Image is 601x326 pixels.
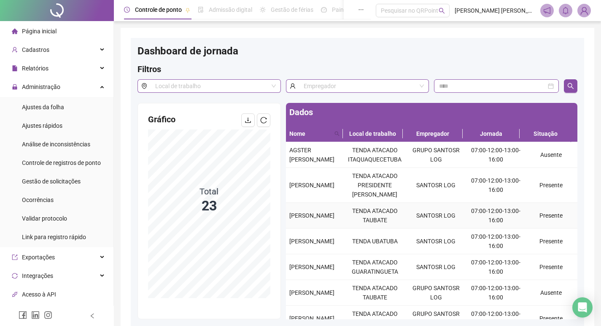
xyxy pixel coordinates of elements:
[22,178,81,185] span: Gestão de solicitações
[289,129,331,138] span: Nome
[22,159,101,166] span: Controle de registros de ponto
[344,229,405,254] td: TENDA UBATUBA
[209,6,252,13] span: Admissão digital
[12,291,18,297] span: api
[439,8,445,14] span: search
[289,289,334,296] span: [PERSON_NAME]
[148,114,175,124] span: Gráfico
[358,7,364,13] span: ellipsis
[137,45,238,57] span: Dashboard de jornada
[466,168,525,203] td: 07:00-12:00-13:00-16:00
[332,6,365,13] span: Painel do DP
[22,291,56,298] span: Acesso à API
[12,47,18,53] span: user-add
[137,79,151,93] span: environment
[405,203,466,229] td: SANTOSR LOG
[466,280,525,306] td: 07:00-12:00-13:00-16:00
[525,203,577,229] td: Presente
[22,46,49,53] span: Cadastros
[405,280,466,306] td: GRUPO SANTOSR LOG
[525,254,577,280] td: Presente
[567,83,574,89] span: search
[260,7,266,13] span: sun
[334,131,340,136] span: search
[260,117,267,124] span: reload
[405,168,466,203] td: SANTOSR LOG
[344,168,405,203] td: TENDA ATACADO PRESIDENTE [PERSON_NAME]
[22,28,57,35] span: Página inicial
[12,28,18,34] span: home
[525,280,577,306] td: Ausente
[19,311,27,319] span: facebook
[344,142,405,168] td: TENDA ATACADO ITAQUAQUECETUBA
[22,197,54,203] span: Ocorrências
[455,6,535,15] span: [PERSON_NAME] [PERSON_NAME] - SANTOSR LOGISTICA
[137,64,161,74] span: Filtros
[405,229,466,254] td: SANTOSR LOG
[22,122,62,129] span: Ajustes rápidos
[12,273,18,279] span: sync
[463,126,520,142] th: Jornada
[22,104,64,110] span: Ajustes da folha
[343,126,403,142] th: Local de trabalho
[31,311,40,319] span: linkedin
[321,7,327,13] span: dashboard
[466,229,525,254] td: 07:00-12:00-13:00-16:00
[520,126,571,142] th: Situação
[344,254,405,280] td: TENDA ATACADO GUARATINGUETA
[289,147,334,163] span: AGSTER [PERSON_NAME]
[289,107,313,117] span: Dados
[525,229,577,254] td: Presente
[466,142,525,168] td: 07:00-12:00-13:00-16:00
[22,84,60,90] span: Administração
[466,203,525,229] td: 07:00-12:00-13:00-16:00
[289,315,334,322] span: [PERSON_NAME]
[525,168,577,203] td: Presente
[44,311,52,319] span: instagram
[245,117,251,124] span: download
[403,126,463,142] th: Empregador
[22,234,86,240] span: Link para registro rápido
[12,254,18,260] span: export
[289,182,334,189] span: [PERSON_NAME]
[405,142,466,168] td: GRUPO SANTOSR LOG
[562,7,569,14] span: bell
[12,65,18,71] span: file
[572,297,593,318] div: Open Intercom Messenger
[185,8,190,13] span: pushpin
[333,127,341,140] span: search
[271,6,313,13] span: Gestão de férias
[289,238,334,245] span: [PERSON_NAME]
[344,203,405,229] td: TENDA ATACADO TAUBATE
[289,212,334,219] span: [PERSON_NAME]
[466,254,525,280] td: 07:00-12:00-13:00-16:00
[124,7,130,13] span: clock-circle
[405,254,466,280] td: SANTOSR LOG
[578,4,590,17] img: 46468
[22,65,49,72] span: Relatórios
[22,215,67,222] span: Validar protocolo
[89,313,95,319] span: left
[22,141,90,148] span: Análise de inconsistências
[22,272,53,279] span: Integrações
[289,264,334,270] span: [PERSON_NAME]
[22,254,55,261] span: Exportações
[198,7,204,13] span: file-done
[525,142,577,168] td: Ausente
[135,6,182,13] span: Controle de ponto
[286,79,299,93] span: user
[12,84,18,90] span: lock
[344,280,405,306] td: TENDA ATACADO TAUBATE
[543,7,551,14] span: notification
